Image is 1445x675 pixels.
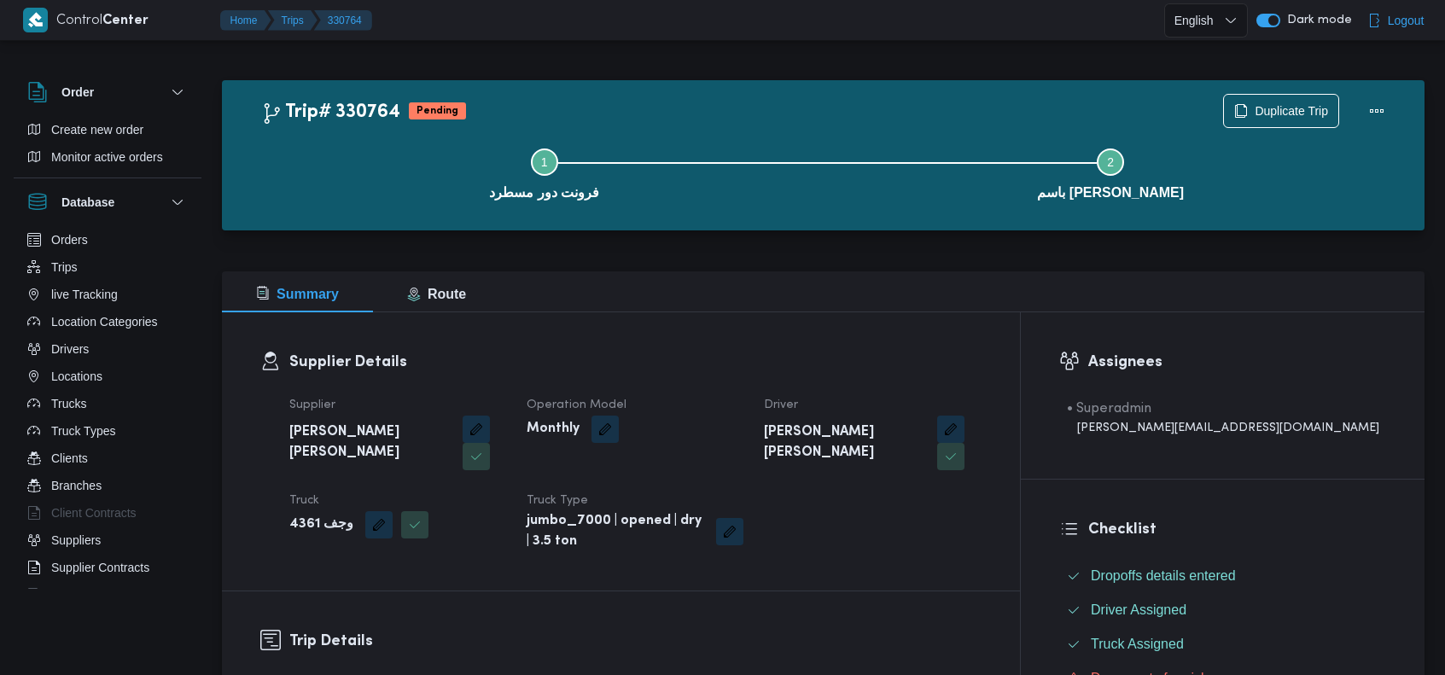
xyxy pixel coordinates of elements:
[1067,419,1379,437] div: [PERSON_NAME][EMAIL_ADDRESS][DOMAIN_NAME]
[20,445,195,472] button: Clients
[51,585,94,605] span: Devices
[527,419,580,439] b: Monthly
[27,82,188,102] button: Order
[51,503,137,523] span: Client Contracts
[20,581,195,608] button: Devices
[289,495,319,506] span: Truck
[20,335,195,363] button: Drivers
[20,226,195,253] button: Orders
[14,116,201,177] div: Order
[23,8,48,32] img: X8yXhbKr1z7QwAAAABJRU5ErkJggg==
[1037,183,1184,203] span: باسم [PERSON_NAME]
[417,106,458,116] b: Pending
[20,281,195,308] button: live Tracking
[261,102,400,124] h2: Trip# 330764
[51,284,118,305] span: live Tracking
[14,226,201,596] div: Database
[51,393,86,414] span: Trucks
[51,119,143,140] span: Create new order
[1060,596,1386,624] button: Driver Assigned
[51,421,115,441] span: Truck Types
[51,339,89,359] span: Drivers
[527,399,626,410] span: Operation Model
[20,308,195,335] button: Location Categories
[314,10,372,31] button: 330764
[51,475,102,496] span: Branches
[407,287,466,301] span: Route
[409,102,466,119] span: Pending
[1223,94,1339,128] button: Duplicate Trip
[20,554,195,581] button: Supplier Contracts
[20,499,195,527] button: Client Contracts
[261,128,828,217] button: فرونت دور مسطرد
[1060,631,1386,658] button: Truck Assigned
[51,557,149,578] span: Supplier Contracts
[1091,568,1236,583] span: Dropoffs details entered
[1088,351,1386,374] h3: Assignees
[764,399,798,410] span: Driver
[20,363,195,390] button: Locations
[51,448,88,468] span: Clients
[289,515,353,535] b: وجف 4361
[289,351,982,374] h3: Supplier Details
[1280,14,1352,27] span: Dark mode
[1091,634,1184,655] span: Truck Assigned
[51,257,78,277] span: Trips
[20,390,195,417] button: Trucks
[764,422,925,463] b: [PERSON_NAME] [PERSON_NAME]
[1088,518,1386,541] h3: Checklist
[20,253,195,281] button: Trips
[289,399,335,410] span: Supplier
[1060,562,1386,590] button: Dropoffs details entered
[27,192,188,212] button: Database
[51,147,163,167] span: Monitor active orders
[268,10,318,31] button: Trips
[20,417,195,445] button: Truck Types
[20,143,195,171] button: Monitor active orders
[51,530,101,550] span: Suppliers
[527,511,704,552] b: jumbo_7000 | opened | dry | 3.5 ton
[51,311,158,332] span: Location Categories
[289,630,982,653] h3: Trip Details
[289,422,451,463] b: [PERSON_NAME] [PERSON_NAME]
[20,472,195,499] button: Branches
[61,192,114,212] h3: Database
[1361,3,1431,38] button: Logout
[1360,94,1394,128] button: Actions
[1067,399,1379,419] div: • Superadmin
[102,15,149,27] b: Center
[17,607,72,658] iframe: chat widget
[1091,600,1186,620] span: Driver Assigned
[1091,566,1236,586] span: Dropoffs details entered
[527,495,588,506] span: Truck Type
[1067,399,1379,437] span: • Superadmin mohamed.nabil@illa.com.eg
[1107,155,1114,169] span: 2
[51,230,88,250] span: Orders
[1255,101,1328,121] span: Duplicate Trip
[51,366,102,387] span: Locations
[61,82,94,102] h3: Order
[220,10,271,31] button: Home
[1388,10,1425,31] span: Logout
[1091,637,1184,651] span: Truck Assigned
[20,116,195,143] button: Create new order
[1091,602,1186,617] span: Driver Assigned
[828,128,1395,217] button: باسم [PERSON_NAME]
[256,287,339,301] span: Summary
[541,155,548,169] span: 1
[20,527,195,554] button: Suppliers
[489,183,599,203] span: فرونت دور مسطرد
